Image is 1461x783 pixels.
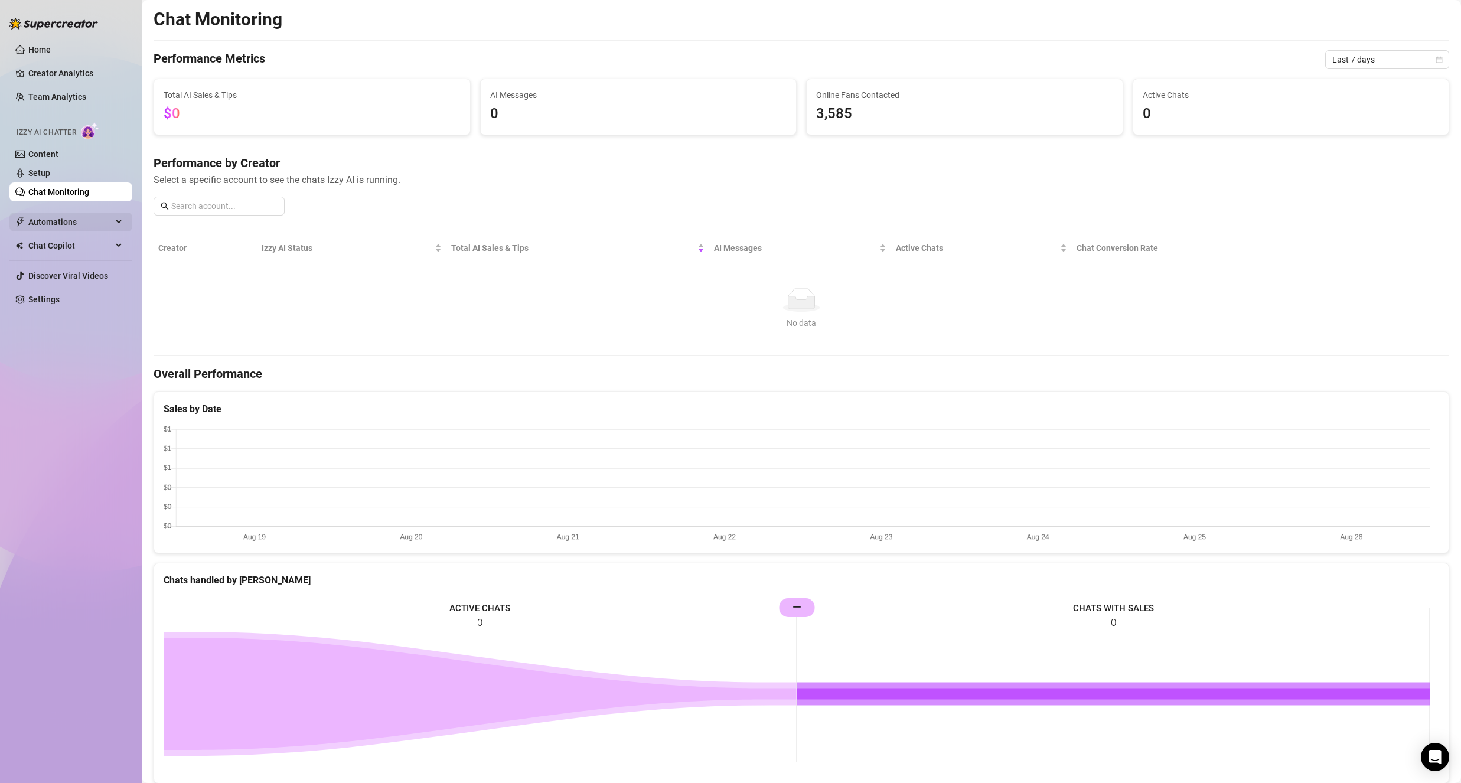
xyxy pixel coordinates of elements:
[154,234,257,262] th: Creator
[28,187,89,197] a: Chat Monitoring
[1436,56,1443,63] span: calendar
[446,234,709,262] th: Total AI Sales & Tips
[451,242,695,255] span: Total AI Sales & Tips
[81,122,99,139] img: AI Chatter
[714,242,877,255] span: AI Messages
[17,127,76,138] span: Izzy AI Chatter
[816,89,1113,102] span: Online Fans Contacted
[262,242,433,255] span: Izzy AI Status
[28,64,123,83] a: Creator Analytics
[164,89,461,102] span: Total AI Sales & Tips
[28,45,51,54] a: Home
[28,295,60,304] a: Settings
[15,217,25,227] span: thunderbolt
[164,402,1439,416] div: Sales by Date
[9,18,98,30] img: logo-BBDzfeDw.svg
[816,103,1113,125] span: 3,585
[28,271,108,280] a: Discover Viral Videos
[490,89,787,102] span: AI Messages
[154,172,1449,187] span: Select a specific account to see the chats Izzy AI is running.
[154,50,265,69] h4: Performance Metrics
[161,202,169,210] span: search
[1143,103,1440,125] span: 0
[1143,89,1440,102] span: Active Chats
[28,213,112,231] span: Automations
[28,236,112,255] span: Chat Copilot
[1072,234,1320,262] th: Chat Conversion Rate
[164,573,1439,588] div: Chats handled by [PERSON_NAME]
[257,234,447,262] th: Izzy AI Status
[1332,51,1442,68] span: Last 7 days
[891,234,1071,262] th: Active Chats
[1421,743,1449,771] div: Open Intercom Messenger
[896,242,1057,255] span: Active Chats
[154,366,1449,382] h4: Overall Performance
[28,92,86,102] a: Team Analytics
[154,8,282,31] h2: Chat Monitoring
[164,105,180,122] span: $0
[28,149,58,159] a: Content
[154,155,1449,171] h4: Performance by Creator
[15,242,23,250] img: Chat Copilot
[171,200,278,213] input: Search account...
[163,317,1440,329] div: No data
[490,103,787,125] span: 0
[709,234,891,262] th: AI Messages
[28,168,50,178] a: Setup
